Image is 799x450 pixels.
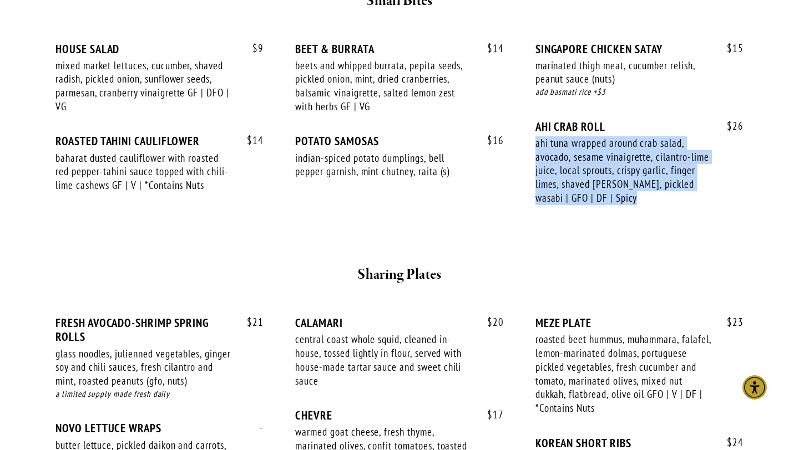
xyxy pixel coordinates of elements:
[357,265,441,284] strong: Sharing Plates
[476,408,504,421] span: 17
[295,333,472,387] div: central coast whole squid, cleaned in-house, tossed lightly in flour, served with house-made tart...
[727,119,732,132] span: $
[55,421,264,435] div: NOVO LETTUCE WRAPS
[295,59,472,114] div: beets and whipped burrata, pepita seeds, pickled onion, mint, dried cranberries, balsamic vinaigr...
[295,134,503,148] div: POTATO SAMOSAS
[236,134,264,147] span: 14
[716,436,744,449] span: 24
[535,436,744,450] div: KOREAN SHORT RIBS
[742,375,767,400] div: Accessibility Menu
[535,333,712,415] div: roasted beet hummus, muhammara, falafel, lemon-marinated dolmas, portuguese pickled vegetables, f...
[487,315,493,329] span: $
[252,42,258,55] span: $
[535,86,744,99] div: add basmati rice +$3
[716,42,744,55] span: 15
[476,42,504,55] span: 14
[236,316,264,329] span: 21
[535,136,712,205] div: ahi tuna wrapped around crab salad, avocado, sesame vinaigrette, cilantro-lime juice, local sprou...
[55,134,264,148] div: ROASTED TAHINI CAULIFLOWER
[247,315,252,329] span: $
[55,42,264,56] div: HOUSE SALAD
[55,388,264,401] div: a limited supply made fresh daily
[55,59,232,114] div: mixed market lettuces, cucumber, shaved radish, pickled onion, sunflower seeds, parmesan, cranber...
[727,42,732,55] span: $
[487,408,493,421] span: $
[247,134,252,147] span: $
[55,316,264,344] div: FRESH AVOCADO-SHRIMP SPRING ROLLS
[241,42,264,55] span: 9
[249,421,264,434] span: -
[476,134,504,147] span: 16
[55,151,232,192] div: baharat dusted cauliflower with roasted red pepper-tahini sauce topped with chili-lime cashews GF...
[535,59,712,86] div: marinated thigh meat, cucumber relish, peanut sauce (nuts)
[295,42,503,56] div: BEET & BURRATA
[487,134,493,147] span: $
[295,408,503,422] div: CHEVRE
[716,316,744,329] span: 23
[535,120,744,134] div: AHI CRAB ROLL
[476,316,504,329] span: 20
[487,42,493,55] span: $
[727,436,732,449] span: $
[295,316,503,330] div: CALAMARI
[295,151,472,178] div: indian-spiced potato dumplings, bell pepper garnish, mint chutney, raita (s)
[727,315,732,329] span: $
[55,347,232,388] div: glass noodles, julienned vegetables, ginger soy and chili sauces, fresh cilantro and mint, roaste...
[716,120,744,132] span: 26
[535,316,744,330] div: MEZE PLATE
[535,42,744,56] div: SINGAPORE CHICKEN SATAY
